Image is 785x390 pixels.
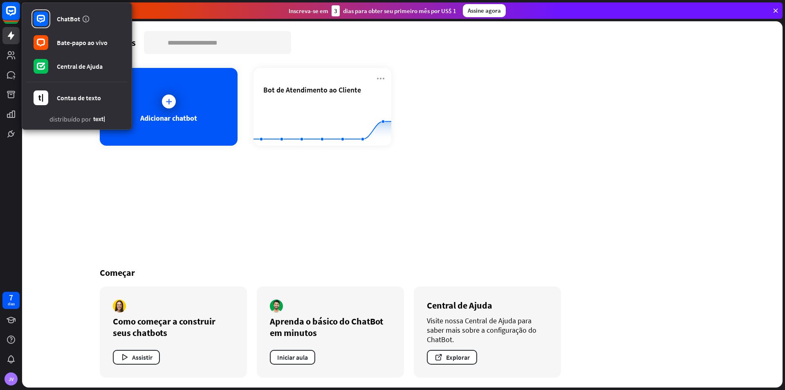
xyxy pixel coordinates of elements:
font: Explorar [446,353,470,361]
font: Adicionar chatbot [140,113,197,123]
font: dias para obter seu primeiro mês por US$ 1 [343,7,456,15]
span: Bot de Atendimento ao Cliente [263,85,361,95]
font: Assistir [132,353,153,361]
font: Como começar a construir seus chatbots [113,316,215,338]
button: Assistir [113,350,160,365]
font: Visite nossa Central de Ajuda para saber mais sobre a configuração do ChatBot. [427,316,536,344]
font: dias [8,301,15,307]
font: Assine agora [468,7,501,14]
button: Explorar [427,350,477,365]
font: Central de Ajuda [427,300,492,311]
font: Começar [100,267,135,278]
font: Iniciar aula [277,353,308,361]
font: 3 [334,7,337,15]
font: Aprenda o básico do ChatBot em minutos [270,316,383,338]
font: JV [9,376,13,382]
button: Iniciar aula [270,350,315,365]
font: Inscreva-se em [289,7,328,15]
button: Abra o widget de bate-papo do LiveChat [7,3,31,28]
img: autor [270,300,283,313]
img: autor [113,300,126,313]
font: 7 [9,292,13,302]
a: 7 dias [2,292,20,309]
